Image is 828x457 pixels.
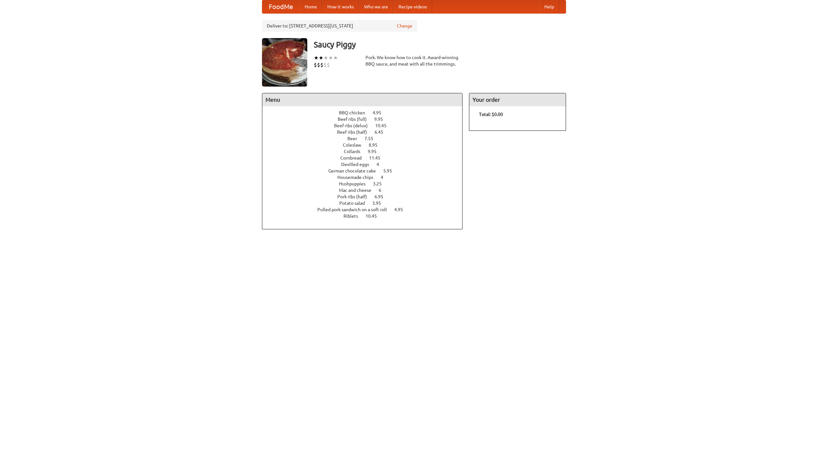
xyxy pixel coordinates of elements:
a: Riblets 10.45 [343,213,389,219]
a: Devilled eggs 4 [341,162,391,167]
li: ★ [314,54,319,61]
span: 3.95 [372,201,387,206]
a: Beef ribs (full) 9.95 [338,117,395,122]
span: 6.45 [375,130,390,135]
h4: Your order [469,93,566,106]
span: 6 [379,188,388,193]
a: Pork ribs (half) 6.95 [337,194,395,199]
div: Deliver to: [STREET_ADDRESS][US_STATE] [262,20,417,32]
span: 4 [376,162,386,167]
span: 5.95 [383,168,398,173]
span: 10.45 [375,123,393,128]
span: Pulled pork sandwich on a soft roll [317,207,393,212]
span: 8.95 [369,142,384,148]
a: Collards 9.95 [344,149,388,154]
a: Who we are [359,0,393,13]
a: FoodMe [262,0,300,13]
li: $ [327,61,330,68]
span: 10.45 [365,213,383,219]
b: Total: $0.00 [479,112,503,117]
a: Recipe videos [393,0,432,13]
a: Housemade chips 4 [337,175,395,180]
span: Beef ribs (delux) [334,123,374,128]
a: German chocolate cake 5.95 [328,168,404,173]
a: Home [300,0,322,13]
span: 11.45 [369,155,387,161]
li: ★ [323,54,328,61]
a: Mac and cheese 6 [339,188,393,193]
a: Potato salad 3.95 [339,201,393,206]
a: Cornbread 11.45 [340,155,392,161]
h4: Menu [262,93,462,106]
span: 7.55 [365,136,380,141]
span: 9.95 [374,117,389,122]
span: Coleslaw [343,142,368,148]
div: Pork. We know how to cook it. Award-winning BBQ sauce, and meat with all the trimmings. [365,54,463,67]
span: Potato salad [339,201,371,206]
span: 4.95 [394,207,409,212]
span: Hushpuppies [339,181,372,186]
li: ★ [319,54,323,61]
li: $ [317,61,320,68]
span: BBQ chicken [339,110,372,115]
span: 4 [381,175,390,180]
span: 6.95 [375,194,390,199]
img: angular.jpg [262,38,307,87]
span: 4.95 [373,110,388,115]
a: Change [397,23,412,29]
a: BBQ chicken 4.95 [339,110,393,115]
li: ★ [333,54,338,61]
li: $ [323,61,327,68]
li: $ [314,61,317,68]
span: Devilled eggs [341,162,376,167]
a: How it works [322,0,359,13]
span: Beef ribs (full) [338,117,373,122]
li: ★ [328,54,333,61]
span: Collards [344,149,367,154]
a: Coleslaw 8.95 [343,142,389,148]
span: Riblets [343,213,365,219]
a: Help [539,0,559,13]
a: Pulled pork sandwich on a soft roll 4.95 [317,207,415,212]
span: Beef ribs (half) [337,130,374,135]
span: 9.95 [368,149,383,154]
span: Housemade chips [337,175,380,180]
a: Beef ribs (delux) 10.45 [334,123,398,128]
h3: Saucy Piggy [314,38,566,51]
a: Beer 7.55 [347,136,385,141]
a: Beef ribs (half) 6.45 [337,130,395,135]
a: Hushpuppies 3.25 [339,181,394,186]
li: $ [320,61,323,68]
span: Beer [347,136,364,141]
span: 3.25 [373,181,388,186]
span: Pork ribs (half) [337,194,374,199]
span: German chocolate cake [328,168,382,173]
span: Cornbread [340,155,368,161]
span: Mac and cheese [339,188,378,193]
